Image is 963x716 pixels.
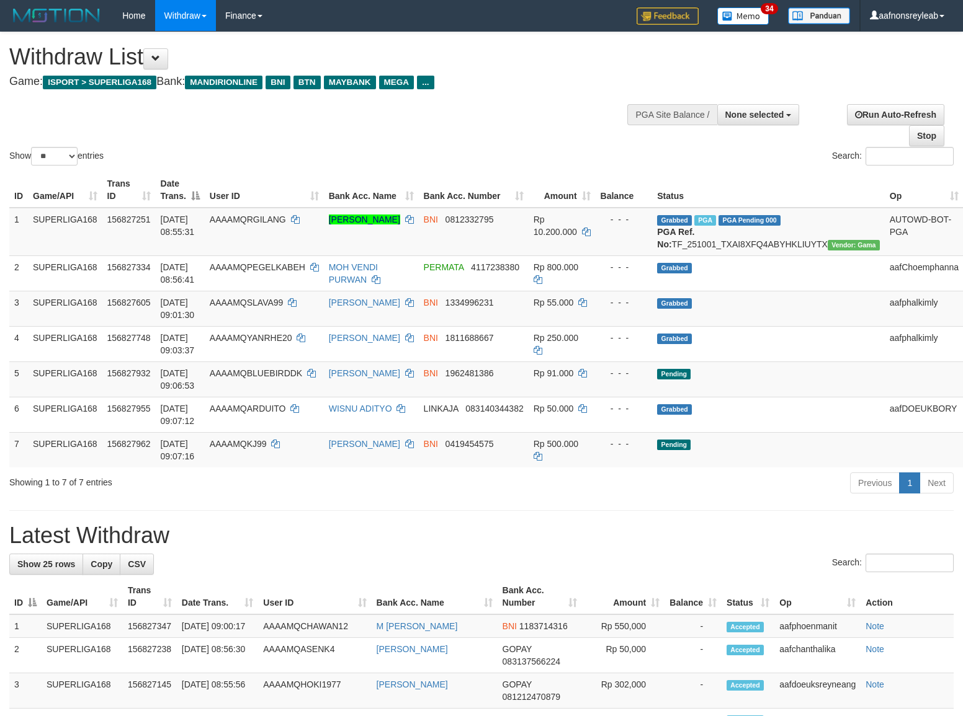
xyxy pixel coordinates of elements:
a: Show 25 rows [9,554,83,575]
a: WISNU ADITYO [329,404,392,413]
h1: Withdraw List [9,45,630,69]
td: SUPERLIGA168 [28,326,102,361]
th: Date Trans.: activate to sort column descending [156,172,205,208]
a: [PERSON_NAME] [329,439,400,449]
span: Copy 081212470879 to clipboard [503,692,560,702]
td: SUPERLIGA168 [28,255,102,291]
span: MEGA [379,76,414,89]
span: Copy 083137566224 to clipboard [503,656,560,666]
span: Copy 083140344382 to clipboard [465,404,523,413]
td: aafphoenmanit [774,614,861,638]
th: User ID: activate to sort column ascending [205,172,324,208]
span: Rp 500.000 [534,439,578,449]
td: 156827238 [123,638,177,673]
td: 7 [9,432,28,467]
td: aafdoeuksreyneang [774,673,861,709]
span: 156827251 [107,214,151,224]
span: Copy 1811688667 to clipboard [446,333,494,343]
td: 6 [9,397,28,432]
span: Copy 4117238380 to clipboard [471,262,519,272]
span: Marked by aafchhiseyha [694,215,716,226]
th: Trans ID: activate to sort column ascending [102,172,156,208]
span: Pending [657,440,691,450]
span: Rp 91.000 [534,368,574,378]
span: 156827955 [107,404,151,413]
span: Rp 800.000 [534,262,578,272]
span: BNI [424,439,438,449]
span: Pending [657,369,691,379]
td: 2 [9,638,42,673]
td: SUPERLIGA168 [28,432,102,467]
td: [DATE] 08:56:30 [177,638,259,673]
span: BNI [424,298,438,307]
div: PGA Site Balance / [627,104,717,125]
span: ... [417,76,434,89]
td: SUPERLIGA168 [28,291,102,326]
td: 3 [9,291,28,326]
span: Copy 1183714316 to clipboard [519,621,568,631]
th: ID: activate to sort column descending [9,579,42,614]
span: AAAAMQARDUITO [210,404,286,413]
span: Grabbed [657,404,692,415]
td: SUPERLIGA168 [28,397,102,432]
label: Show entries [9,147,104,166]
span: PERMATA [424,262,464,272]
td: AAAAMQCHAWAN12 [258,614,371,638]
th: Action [861,579,954,614]
span: Accepted [727,622,764,632]
td: 1 [9,208,28,256]
span: [DATE] 09:06:53 [161,368,195,391]
span: BNI [424,368,438,378]
td: SUPERLIGA168 [28,208,102,256]
span: Grabbed [657,215,692,226]
a: Note [866,621,884,631]
span: 156827962 [107,439,151,449]
a: [PERSON_NAME] [329,368,400,378]
span: LINKAJA [424,404,459,413]
td: [DATE] 08:55:56 [177,673,259,709]
a: Next [920,472,954,493]
td: SUPERLIGA168 [42,614,123,638]
th: Status [652,172,884,208]
td: Rp 550,000 [582,614,665,638]
span: Rp 55.000 [534,298,574,307]
span: 34 [761,3,777,14]
th: User ID: activate to sort column ascending [258,579,371,614]
a: [PERSON_NAME] [329,333,400,343]
span: Grabbed [657,263,692,273]
button: None selected [717,104,800,125]
td: AAAAMQASENK4 [258,638,371,673]
span: [DATE] 08:56:41 [161,262,195,285]
th: Trans ID: activate to sort column ascending [123,579,177,614]
th: Balance [596,172,653,208]
th: Bank Acc. Number: activate to sort column ascending [419,172,529,208]
div: - - - [601,213,648,226]
span: [DATE] 09:07:16 [161,439,195,461]
td: - [665,673,722,709]
span: AAAAMQKJ99 [210,439,267,449]
span: GOPAY [503,644,532,654]
span: BNI [424,333,438,343]
td: TF_251001_TXAI8XFQ4ABYHKLIUYTX [652,208,884,256]
a: M [PERSON_NAME] [377,621,458,631]
th: Game/API: activate to sort column ascending [42,579,123,614]
td: 2 [9,255,28,291]
input: Search: [866,554,954,572]
td: [DATE] 09:00:17 [177,614,259,638]
span: AAAAMQBLUEBIRDDK [210,368,302,378]
span: Grabbed [657,298,692,309]
span: BNI [266,76,290,89]
div: - - - [601,296,648,309]
span: BTN [293,76,321,89]
a: Previous [850,472,900,493]
span: [DATE] 09:03:37 [161,333,195,355]
select: Showentries [31,147,78,166]
span: Copy 0812332795 to clipboard [446,214,494,224]
a: CSV [120,554,154,575]
th: Amount: activate to sort column ascending [582,579,665,614]
span: Accepted [727,645,764,655]
b: PGA Ref. No: [657,227,694,249]
span: Copy 1334996231 to clipboard [446,298,494,307]
th: Game/API: activate to sort column ascending [28,172,102,208]
a: [PERSON_NAME] [377,679,448,689]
